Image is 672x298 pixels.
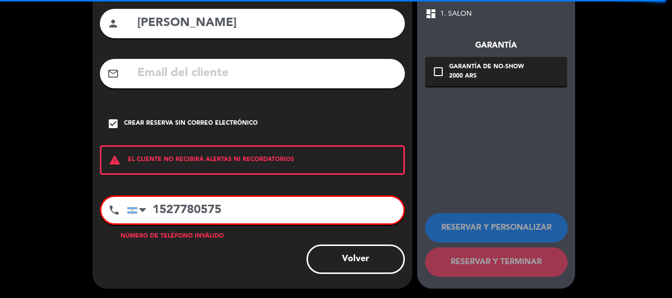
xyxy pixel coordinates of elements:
i: person [107,18,119,29]
div: Crear reserva sin correo electrónico [124,119,258,129]
span: 1. SALON [440,8,472,20]
div: Número de teléfono inválido [100,232,405,242]
input: Número de teléfono... [127,197,403,223]
i: check_box [107,118,119,130]
input: Nombre del cliente [136,13,397,33]
i: check_box_outline_blank [432,66,444,78]
i: mail_outline [107,68,119,80]
input: Email del cliente [136,63,397,83]
i: phone [108,204,120,216]
div: Garantía [425,39,567,52]
div: EL CLIENTE NO RECIBIRÁ ALERTAS NI RECORDATORIOS [100,145,405,175]
div: Garantía de no-show [449,62,524,72]
button: RESERVAR Y PERSONALIZAR [425,213,568,243]
button: RESERVAR Y TERMINAR [425,247,568,277]
i: warning [101,154,128,166]
span: dashboard [425,8,437,20]
button: Volver [306,244,405,274]
div: 2000 ARS [449,72,524,81]
div: Argentina: +54 [127,197,150,223]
